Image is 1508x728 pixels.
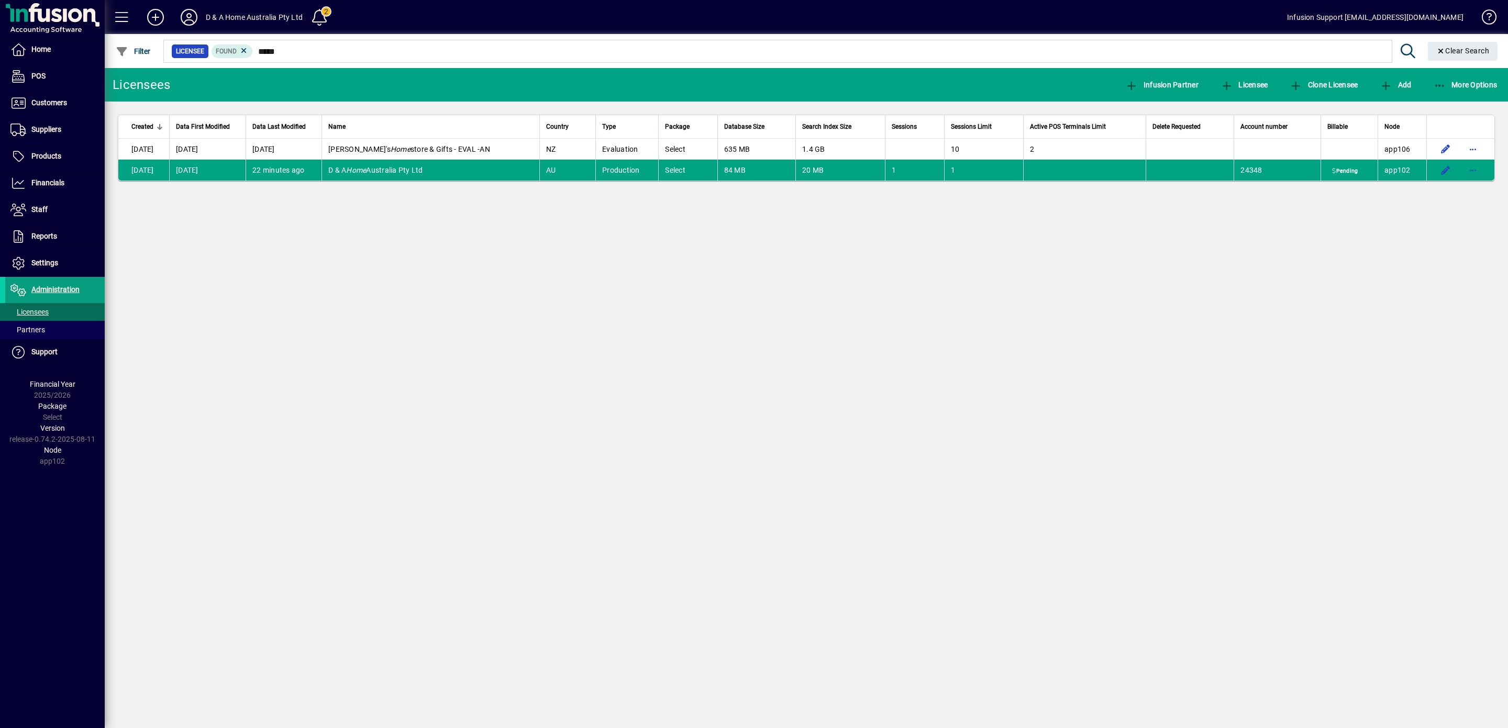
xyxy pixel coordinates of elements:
[346,166,366,174] em: Home
[31,285,80,294] span: Administration
[1218,75,1271,94] button: Licensee
[944,160,1023,181] td: 1
[1436,47,1490,55] span: Clear Search
[328,145,490,153] span: [PERSON_NAME]'s store & Gifts - EVAL -AN
[1431,75,1500,94] button: More Options
[1023,139,1146,160] td: 2
[5,37,105,63] a: Home
[1327,121,1348,132] span: Billable
[1125,81,1199,89] span: Infusion Partner
[1290,81,1358,89] span: Clone Licensee
[30,380,75,388] span: Financial Year
[391,145,411,153] em: Home
[1384,121,1420,132] div: Node
[802,121,851,132] span: Search Index Size
[1437,141,1454,158] button: Edit
[216,48,237,55] span: Found
[5,197,105,223] a: Staff
[5,250,105,276] a: Settings
[252,121,315,132] div: Data Last Modified
[31,348,58,356] span: Support
[139,8,172,27] button: Add
[717,160,796,181] td: 84 MB
[172,8,206,27] button: Profile
[131,121,153,132] span: Created
[795,139,885,160] td: 1.4 GB
[10,326,45,334] span: Partners
[1240,121,1288,132] span: Account number
[1240,121,1314,132] div: Account number
[658,139,717,160] td: Select
[1384,121,1400,132] span: Node
[246,139,321,160] td: [DATE]
[118,160,169,181] td: [DATE]
[131,121,163,132] div: Created
[206,9,303,26] div: D & A Home Australia Pty Ltd
[1384,166,1411,174] span: app102.prod.infusionbusinesssoftware.com
[546,121,589,132] div: Country
[658,160,717,181] td: Select
[602,121,652,132] div: Type
[5,143,105,170] a: Products
[31,45,51,53] span: Home
[665,121,690,132] span: Package
[328,166,423,174] span: D & A Australia Pty Ltd
[892,121,917,132] span: Sessions
[31,152,61,160] span: Products
[5,339,105,365] a: Support
[31,259,58,267] span: Settings
[944,139,1023,160] td: 10
[1437,162,1454,178] button: Edit
[1380,81,1411,89] span: Add
[38,402,66,410] span: Package
[44,446,61,454] span: Node
[5,303,105,321] a: Licensees
[169,160,246,181] td: [DATE]
[176,46,204,57] span: Licensee
[169,139,246,160] td: [DATE]
[1287,9,1463,26] div: Infusion Support [EMAIL_ADDRESS][DOMAIN_NAME]
[31,205,48,214] span: Staff
[1287,75,1360,94] button: Clone Licensee
[546,121,569,132] span: Country
[1434,81,1498,89] span: More Options
[1465,162,1481,178] button: More options
[885,160,944,181] td: 1
[1030,121,1139,132] div: Active POS Terminals Limit
[1327,121,1371,132] div: Billable
[31,232,57,240] span: Reports
[113,76,170,93] div: Licensees
[116,47,151,55] span: Filter
[252,121,306,132] span: Data Last Modified
[1221,81,1268,89] span: Licensee
[40,424,65,432] span: Version
[5,321,105,339] a: Partners
[1330,167,1360,175] span: Pending
[795,160,885,181] td: 20 MB
[595,139,658,160] td: Evaluation
[802,121,879,132] div: Search Index Size
[5,63,105,89] a: POS
[1428,42,1498,61] button: Clear
[1384,145,1411,153] span: app106.prod.infusionbusinesssoftware.com
[5,90,105,116] a: Customers
[717,139,796,160] td: 635 MB
[1465,141,1481,158] button: More options
[724,121,764,132] span: Database Size
[1474,2,1495,36] a: Knowledge Base
[118,139,169,160] td: [DATE]
[602,121,616,132] span: Type
[1234,160,1321,181] td: 24348
[1030,121,1106,132] span: Active POS Terminals Limit
[892,121,938,132] div: Sessions
[31,72,46,80] span: POS
[1377,75,1414,94] button: Add
[539,160,595,181] td: AU
[328,121,346,132] span: Name
[665,121,711,132] div: Package
[539,139,595,160] td: NZ
[1123,75,1201,94] button: Infusion Partner
[328,121,533,132] div: Name
[5,170,105,196] a: Financials
[1152,121,1227,132] div: Delete Requested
